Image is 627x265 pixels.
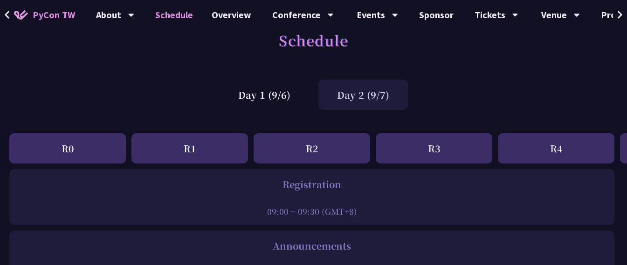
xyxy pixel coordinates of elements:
div: 09:00 ~ 09:30 (GMT+8) [14,205,610,217]
img: Home icon of PyCon TW 2025 [14,10,28,20]
div: Day 2 (9/7) [318,80,408,110]
div: Announcements [14,239,610,253]
span: PyCon TW [33,8,75,22]
div: Day 1 (9/6) [220,80,309,110]
div: R2 [254,133,370,163]
div: R4 [498,133,614,163]
div: R1 [131,133,248,163]
div: R3 [376,133,492,163]
h1: Schedule [279,26,348,54]
div: R0 [9,133,126,163]
a: PyCon TW [5,3,84,27]
div: Registration [14,177,610,191]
